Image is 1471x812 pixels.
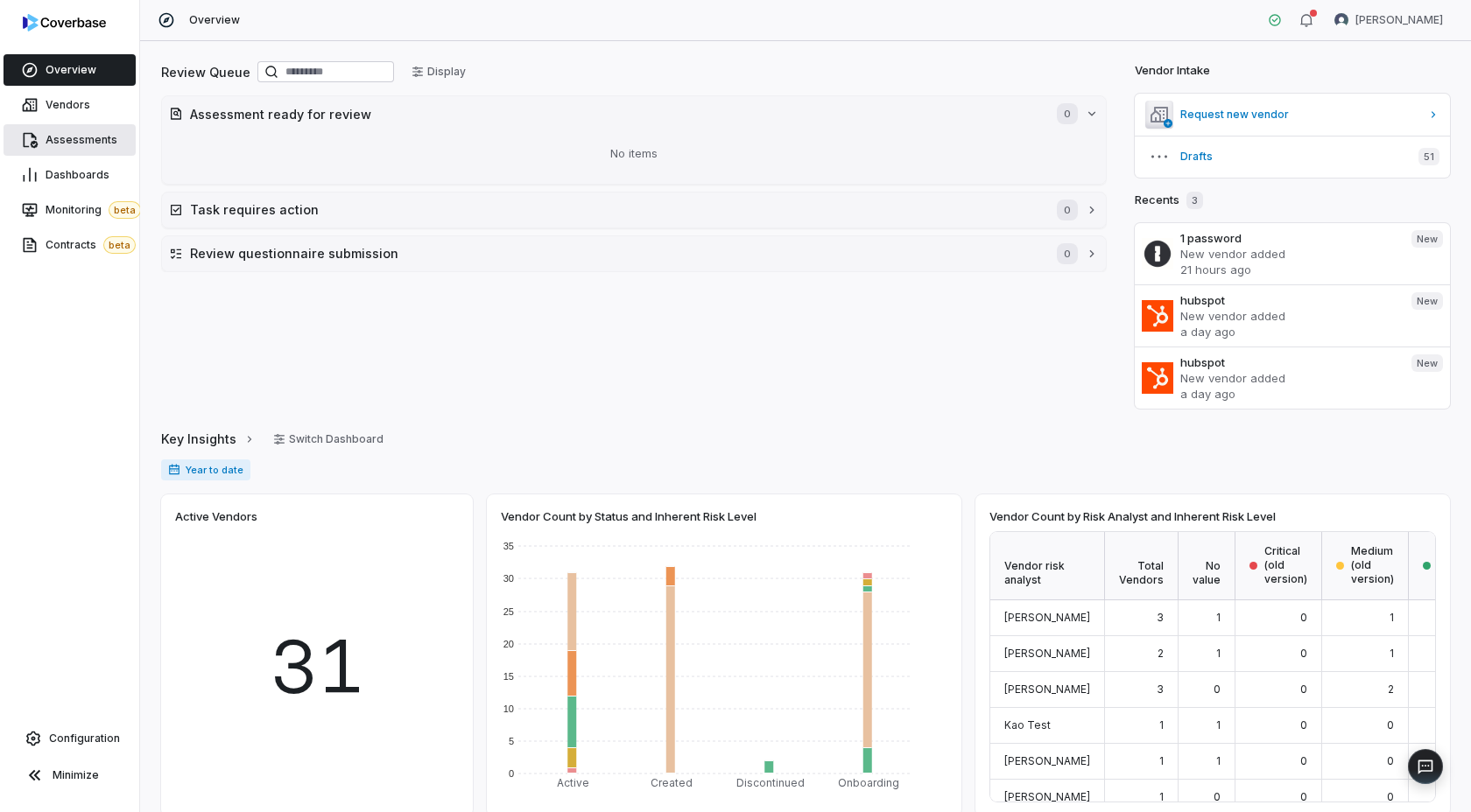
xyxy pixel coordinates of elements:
[1355,13,1443,27] span: [PERSON_NAME]
[509,736,514,746] text: 5
[1300,611,1307,624] span: 0
[1180,150,1404,164] span: Drafts
[503,639,514,649] text: 20
[1057,199,1078,220] span: 0
[190,105,1039,123] h2: Assessment ready for review
[1135,136,1450,178] button: Drafts51
[990,532,1105,600] div: Vendor risk analyst
[1180,370,1397,386] p: New vendor added
[1390,647,1394,660] span: 1
[1135,223,1450,284] a: 1 passwordNew vendor added21 hours agoNew
[263,426,394,452] button: Switch Dashboard
[46,236,136,254] span: Contracts
[1216,718,1221,731] span: 1
[1264,544,1307,586] span: Critical (old version)
[162,96,1106,131] button: Assessment ready for review0
[175,508,257,524] span: Active Vendors
[1216,754,1221,767] span: 1
[1180,246,1397,262] p: New vendor added
[1216,611,1221,624] span: 1
[4,229,136,261] a: Contractsbeta
[503,671,514,682] text: 15
[1135,346,1450,409] a: hubspotNew vendor addeda day agoNew
[190,200,1039,219] h2: Task requires action
[1300,682,1307,696] span: 0
[1334,13,1348,27] img: Brian Ball avatar
[509,768,514,779] text: 0
[1135,62,1210,80] h2: Vendor Intake
[1157,611,1164,624] span: 3
[1180,292,1397,308] h3: hubspot
[46,201,141,219] span: Monitoring
[503,573,514,584] text: 30
[1105,532,1179,600] div: Total Vendors
[1135,284,1450,346] a: hubspotNew vendor addeda day agoNew
[4,124,136,156] a: Assessments
[46,168,109,182] span: Dashboards
[7,723,132,754] a: Configuration
[46,98,90,112] span: Vendors
[1300,790,1307,803] span: 0
[23,14,106,31] img: logo-D7KZi-bG.svg
[401,59,476,85] button: Display
[156,421,261,458] button: Key Insights
[1004,647,1090,660] span: [PERSON_NAME]
[1324,7,1453,33] button: Brian Ball avatar[PERSON_NAME]
[4,54,136,86] a: Overview
[1387,790,1394,803] span: 0
[1411,230,1443,248] span: New
[1180,308,1397,324] p: New vendor added
[190,244,1039,262] h2: Review questionnaire submission
[1216,647,1221,660] span: 1
[1388,682,1394,696] span: 2
[503,703,514,714] text: 10
[1057,103,1078,124] span: 0
[501,508,757,524] span: Vendor Count by Status and Inherent Risk Level
[49,731,120,745] span: Configuration
[1186,192,1203,209] span: 3
[1057,243,1078,264] span: 0
[1159,718,1164,731] span: 1
[162,236,1106,271] button: Review questionnaire submission0
[109,201,141,219] span: beta
[1004,754,1090,767] span: [PERSON_NAME]
[1180,324,1397,339] p: a day ago
[1418,148,1439,165] span: 51
[53,768,99,782] span: Minimize
[161,63,250,81] h2: Review Queue
[1180,262,1397,277] p: 21 hours ago
[503,606,514,617] text: 25
[1004,718,1051,731] span: Kao Test
[7,758,132,793] button: Minimize
[1159,790,1164,803] span: 1
[1300,754,1307,767] span: 0
[989,508,1276,524] span: Vendor Count by Risk Analyst and Inherent Risk Level
[46,63,96,77] span: Overview
[1159,754,1164,767] span: 1
[1004,682,1090,696] span: [PERSON_NAME]
[1135,94,1450,136] a: Request new vendor
[1300,718,1307,731] span: 0
[161,459,250,480] span: Year to date
[1157,682,1164,696] span: 3
[162,192,1106,227] button: Task requires action0
[1180,230,1397,246] h3: 1 password
[503,541,514,551] text: 35
[1158,647,1164,660] span: 2
[1180,386,1397,402] p: a day ago
[161,430,236,448] span: Key Insights
[1135,192,1203,209] h2: Recents
[1351,544,1394,586] span: Medium (old version)
[1411,354,1443,372] span: New
[169,131,1099,177] div: No items
[1411,292,1443,310] span: New
[189,13,240,27] span: Overview
[1180,354,1397,370] h3: hubspot
[4,159,136,191] a: Dashboards
[1390,611,1394,624] span: 1
[1179,532,1235,600] div: No value
[168,464,180,476] svg: Date range for report
[1004,611,1090,624] span: [PERSON_NAME]
[103,236,136,254] span: beta
[1300,647,1307,660] span: 0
